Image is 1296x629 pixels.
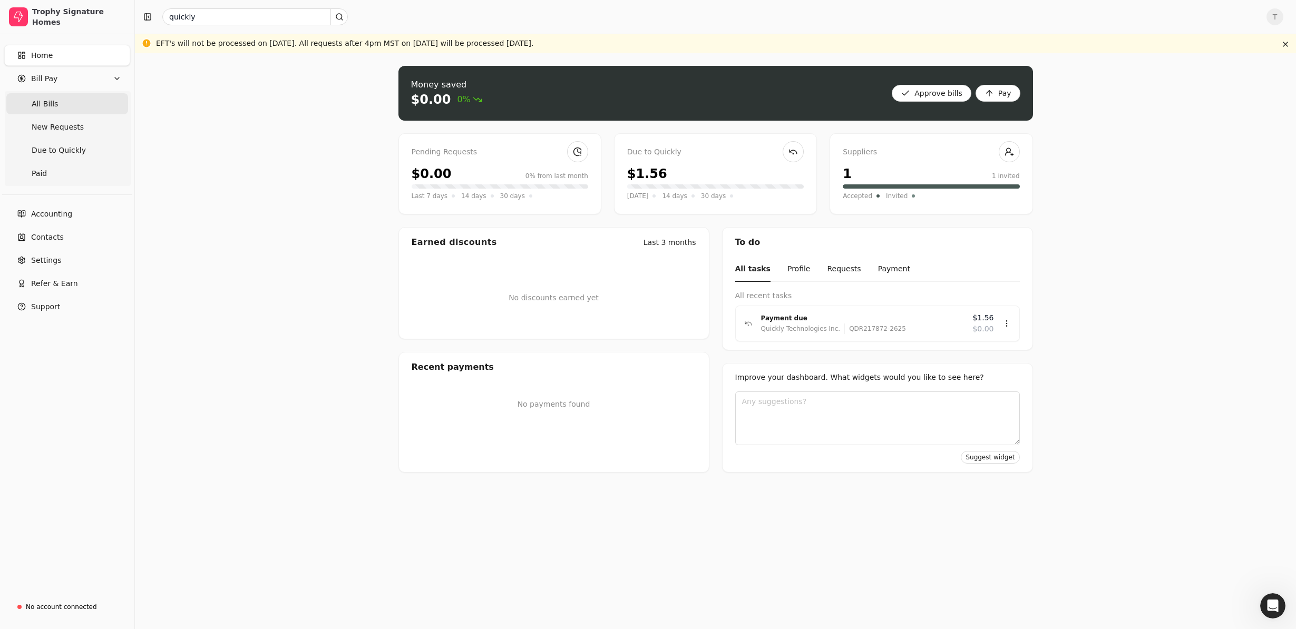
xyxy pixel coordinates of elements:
div: Trophy Signature Homes [32,6,125,27]
a: Home [4,45,130,66]
div: Payment due [761,313,964,323]
span: Settings [31,255,61,266]
div: No account connected [26,602,97,612]
div: $0.00 [412,164,452,183]
span: 14 days [662,191,687,201]
button: Requests [827,257,861,282]
button: T [1266,8,1283,25]
span: Due to Quickly [32,145,86,156]
div: Recent payments [399,352,709,382]
span: $1.56 [972,312,993,323]
span: Home [31,50,53,61]
span: 0% [457,93,482,106]
a: Due to Quickly [6,140,128,161]
span: Refer & Earn [31,278,78,289]
a: Accounting [4,203,130,224]
button: Suggest widget [961,451,1019,464]
div: Last 3 months [644,237,696,248]
span: 14 days [461,191,486,201]
span: Bill Pay [31,73,57,84]
iframe: Intercom live chat [1260,593,1285,618]
div: Pending Requests [412,146,588,158]
button: All tasks [735,257,771,282]
div: 0% from last month [525,171,588,181]
div: QDR217872-2625 [844,323,906,334]
div: EFT's will not be processed on [DATE]. All requests after 4pm MST on [DATE] will be processed [DA... [156,38,534,49]
button: Pay [976,85,1020,102]
div: Suppliers [843,146,1019,158]
input: Search [162,8,348,25]
a: Contacts [4,227,130,248]
span: Paid [32,168,47,179]
button: Profile [787,257,811,282]
div: Quickly Technologies Inc. [761,323,841,334]
button: Payment [878,257,910,282]
div: No discounts earned yet [509,276,599,320]
a: Paid [6,163,128,184]
button: Support [4,296,130,317]
button: Bill Pay [4,68,130,89]
div: 1 [843,164,852,183]
a: Settings [4,250,130,271]
span: Invited [886,191,908,201]
div: Due to Quickly [627,146,804,158]
span: 30 days [500,191,525,201]
div: $0.00 [411,91,451,108]
a: No account connected [4,597,130,616]
span: New Requests [32,122,84,133]
div: Money saved [411,78,482,91]
p: No payments found [412,399,696,410]
div: All recent tasks [735,290,1020,301]
span: 30 days [701,191,726,201]
span: Last 7 days [412,191,448,201]
span: $0.00 [972,323,993,335]
span: Accepted [843,191,872,201]
span: Accounting [31,209,72,220]
div: Earned discounts [412,236,497,249]
div: Improve your dashboard. What widgets would you like to see here? [735,372,1020,383]
div: 1 invited [992,171,1020,181]
span: Support [31,301,60,312]
span: Contacts [31,232,64,243]
a: New Requests [6,116,128,137]
button: Approve bills [892,85,971,102]
span: All Bills [32,99,58,110]
a: All Bills [6,93,128,114]
button: Refer & Earn [4,273,130,294]
div: $1.56 [627,164,667,183]
div: To do [723,228,1032,257]
span: [DATE] [627,191,649,201]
